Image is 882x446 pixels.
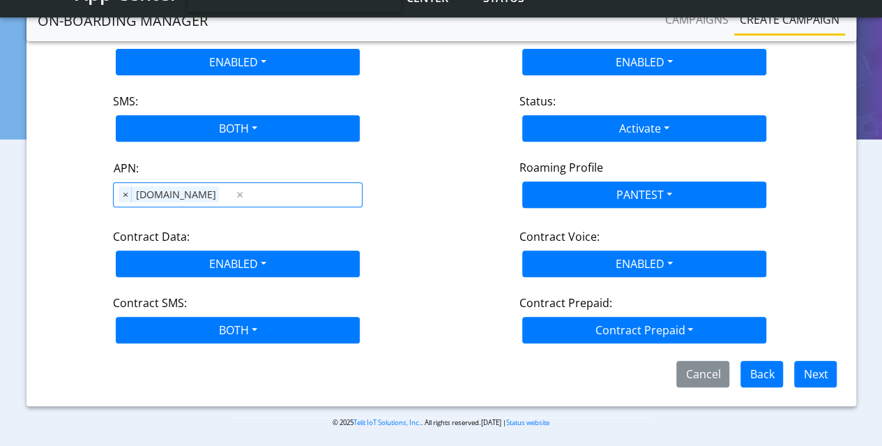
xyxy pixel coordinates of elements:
[231,417,651,428] p: © 2025 . All rights reserved.[DATE] |
[113,295,187,311] label: Contract SMS:
[519,228,600,245] label: Contract Voice:
[660,6,734,34] a: Campaigns
[353,418,421,427] a: Telit IoT Solutions, Inc.
[116,317,360,343] button: BOTH
[522,49,766,75] button: ENABLED
[740,361,783,387] button: Back
[522,251,766,277] button: ENABLED
[116,251,360,277] button: ENABLED
[522,181,766,208] button: PANTEST
[113,93,138,110] label: SMS:
[38,7,208,35] a: On-Boarding Manager
[132,186,219,203] span: [DOMAIN_NAME]
[113,228,190,245] label: Contract Data:
[519,93,556,110] label: Status:
[116,115,360,142] button: BOTH
[522,317,766,343] button: Contract Prepaid
[519,295,612,311] label: Contract Prepaid:
[506,418,549,427] a: Status website
[676,361,729,387] button: Cancel
[519,159,603,176] label: Roaming Profile
[794,361,837,387] button: Next
[234,186,246,203] span: Clear all
[113,160,138,177] label: APN:
[734,6,845,34] a: Create campaign
[522,115,766,142] button: Activate
[116,49,360,75] button: ENABLED
[119,186,132,203] span: ×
